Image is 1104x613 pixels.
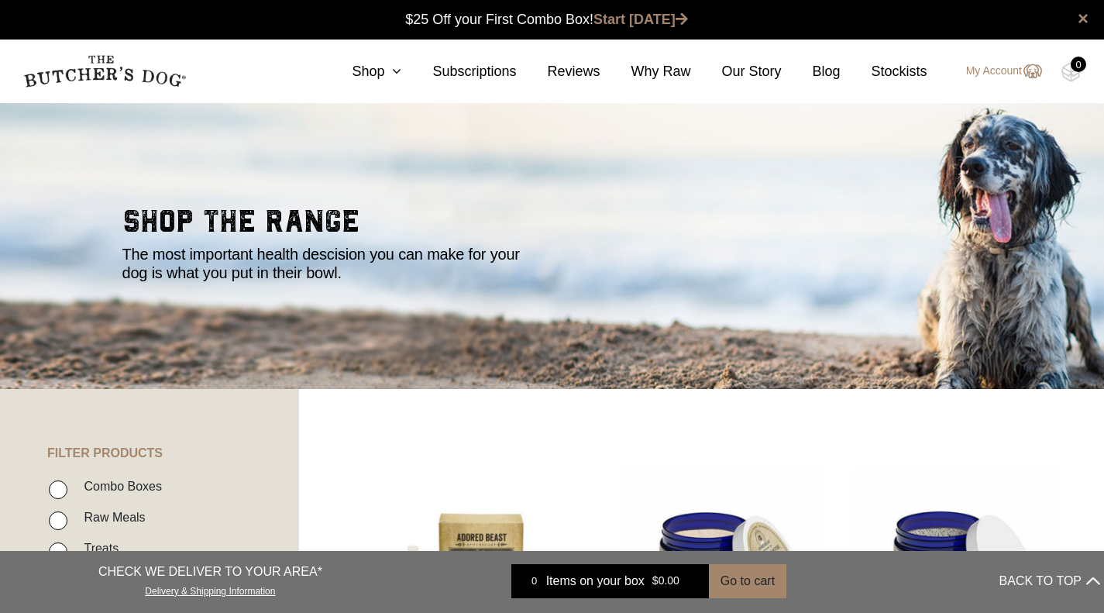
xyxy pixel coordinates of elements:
label: Treats [76,538,119,559]
button: Go to cart [709,564,786,598]
div: 0 [523,573,546,589]
a: Reviews [516,61,600,82]
a: Why Raw [600,61,691,82]
a: Stockists [841,61,927,82]
a: Shop [321,61,401,82]
a: Blog [782,61,841,82]
p: CHECK WE DELIVER TO YOUR AREA* [98,563,322,581]
a: Our Story [691,61,782,82]
p: The most important health descision you can make for your dog is what you put in their bowl. [122,245,533,282]
div: 0 [1071,57,1086,72]
a: Start [DATE] [593,12,688,27]
button: BACK TO TOP [999,563,1100,600]
h2: shop the range [122,206,982,245]
span: Items on your box [546,572,645,591]
bdi: 0.00 [652,575,679,587]
img: TBD_Cart-Empty.png [1061,62,1081,82]
label: Combo Boxes [76,476,162,497]
label: Raw Meals [76,507,145,528]
a: Subscriptions [401,61,516,82]
a: close [1078,9,1089,28]
a: My Account [951,62,1042,81]
span: $ [652,575,659,587]
a: 0 Items on your box $0.00 [511,564,709,598]
a: Delivery & Shipping Information [145,582,275,597]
